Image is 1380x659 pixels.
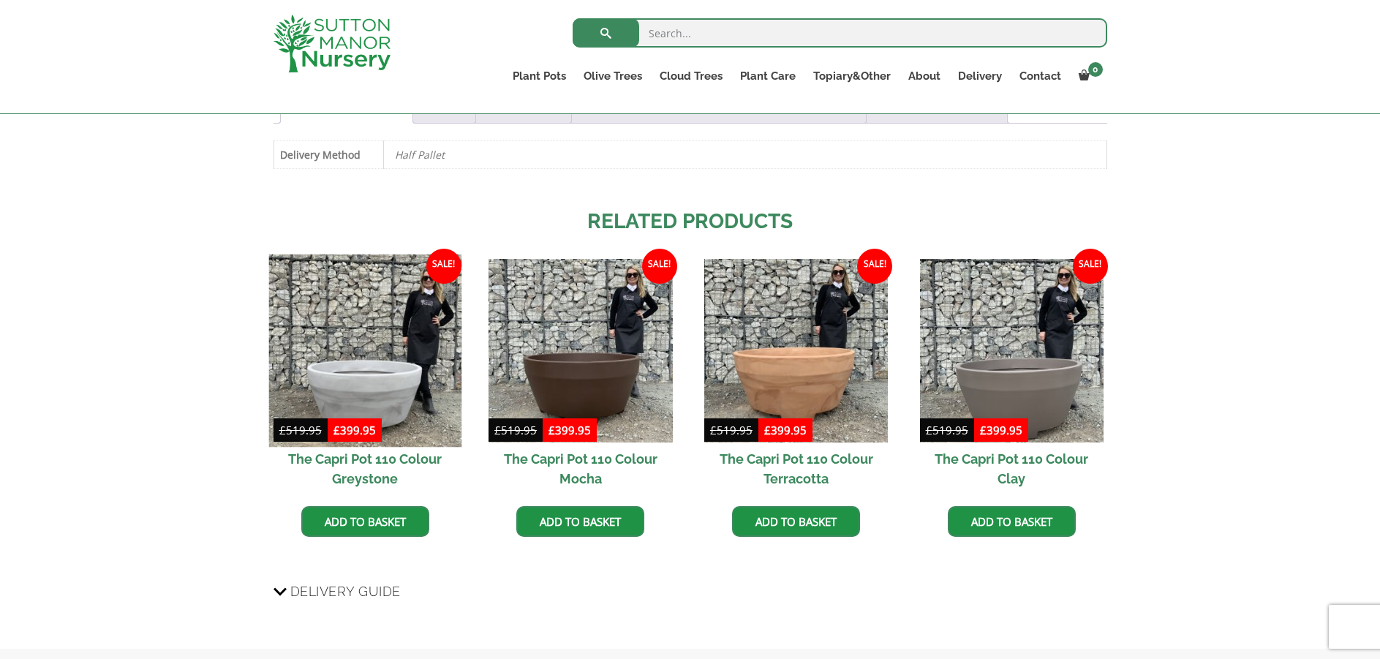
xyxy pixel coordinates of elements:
img: logo [274,15,391,72]
h2: The Capri Pot 110 Colour Mocha [489,443,672,495]
span: £ [926,423,932,437]
a: 0 [1070,66,1107,86]
span: Sale! [642,249,677,284]
span: 0 [1088,62,1103,77]
bdi: 519.95 [710,423,753,437]
a: About [900,66,949,86]
span: £ [764,423,771,437]
a: Add to basket: “The Capri Pot 110 Colour Clay” [948,506,1076,537]
a: Topiary&Other [804,66,900,86]
a: Cloud Trees [651,66,731,86]
a: Sale! The Capri Pot 110 Colour Greystone [274,259,457,495]
bdi: 519.95 [279,423,322,437]
input: Search... [573,18,1107,48]
h2: The Capri Pot 110 Colour Clay [920,443,1104,495]
bdi: 399.95 [548,423,591,437]
img: The Capri Pot 110 Colour Terracotta [704,259,888,443]
a: Add to basket: “The Capri Pot 110 Colour Terracotta” [732,506,860,537]
h2: Related products [274,206,1107,237]
h2: The Capri Pot 110 Colour Greystone [274,443,457,495]
a: Olive Trees [575,66,651,86]
a: Sale! The Capri Pot 110 Colour Terracotta [704,259,888,495]
span: £ [494,423,501,437]
span: Delivery Guide [290,578,401,605]
span: £ [710,423,717,437]
bdi: 399.95 [333,423,376,437]
a: Add to basket: “The Capri Pot 110 Colour Mocha” [516,506,644,537]
bdi: 399.95 [980,423,1022,437]
a: Delivery [949,66,1011,86]
table: Product Details [274,140,1107,169]
bdi: 519.95 [926,423,968,437]
p: Half Pallet [395,141,1096,168]
a: Sale! The Capri Pot 110 Colour Clay [920,259,1104,495]
img: The Capri Pot 110 Colour Greystone [268,254,461,447]
span: £ [548,423,555,437]
span: £ [980,423,987,437]
span: Sale! [426,249,461,284]
a: Sale! The Capri Pot 110 Colour Mocha [489,259,672,495]
a: Plant Pots [504,66,575,86]
th: Delivery Method [274,140,383,168]
span: Sale! [857,249,892,284]
bdi: 399.95 [764,423,807,437]
a: Contact [1011,66,1070,86]
img: The Capri Pot 110 Colour Clay [920,259,1104,443]
a: Add to basket: “The Capri Pot 110 Colour Greystone” [301,506,429,537]
h2: The Capri Pot 110 Colour Terracotta [704,443,888,495]
span: £ [279,423,286,437]
bdi: 519.95 [494,423,537,437]
a: Plant Care [731,66,804,86]
span: £ [333,423,340,437]
span: Sale! [1073,249,1108,284]
img: The Capri Pot 110 Colour Mocha [489,259,672,443]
